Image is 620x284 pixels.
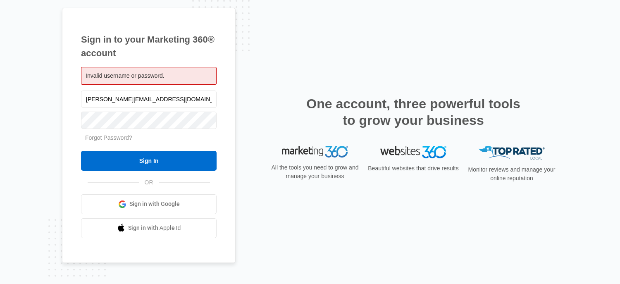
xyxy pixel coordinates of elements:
img: Websites 360 [380,146,446,158]
h1: Sign in to your Marketing 360® account [81,33,217,60]
span: Sign in with Google [129,200,180,208]
a: Sign in with Google [81,194,217,214]
span: Invalid username or password. [86,72,165,79]
img: Marketing 360 [282,146,348,158]
p: All the tools you need to grow and manage your business [269,163,361,181]
img: Top Rated Local [479,146,545,160]
input: Sign In [81,151,217,171]
span: Sign in with Apple Id [128,224,181,232]
span: OR [139,178,159,187]
p: Monitor reviews and manage your online reputation [465,165,558,183]
a: Sign in with Apple Id [81,218,217,238]
a: Forgot Password? [85,134,132,141]
input: Email [81,91,217,108]
p: Beautiful websites that drive results [367,164,460,173]
h2: One account, three powerful tools to grow your business [304,95,523,129]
